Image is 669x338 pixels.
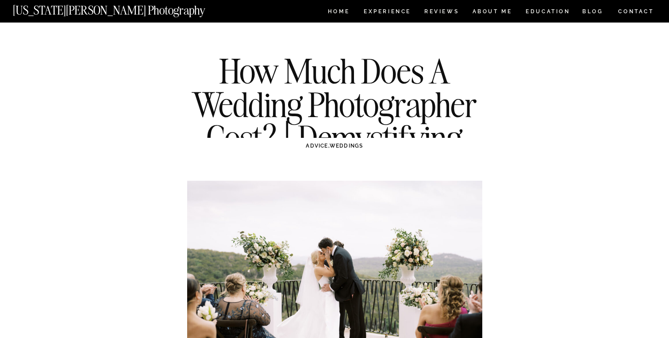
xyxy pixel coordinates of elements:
a: [US_STATE][PERSON_NAME] Photography [13,4,235,12]
h1: How Much Does A Wedding Photographer Cost? | Demystifying Wedding Photography Pricing [174,54,495,221]
a: ADVICE [306,143,328,149]
a: Experience [364,9,410,16]
a: ABOUT ME [472,9,512,16]
a: CONTACT [618,7,654,16]
a: EDUCATION [525,9,571,16]
a: BLOG [582,9,604,16]
a: REVIEWS [424,9,458,16]
h3: , [206,142,463,150]
a: WEDDINGS [330,143,363,149]
a: HOME [326,9,351,16]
